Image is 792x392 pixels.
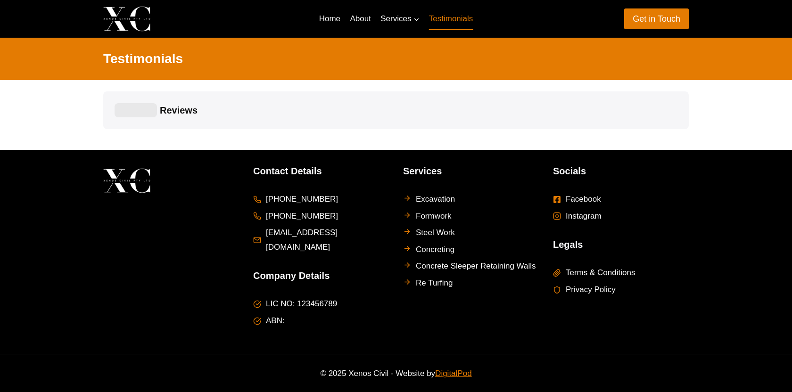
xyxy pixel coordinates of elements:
[403,209,452,224] a: Formwork
[158,11,224,26] p: Xenos Civil
[403,192,455,207] a: Excavation
[266,226,389,254] span: [EMAIL_ADDRESS][DOMAIN_NAME]
[266,192,338,207] span: [PHONE_NUMBER]
[416,192,455,207] span: Excavation
[416,209,452,224] span: Formwork
[403,259,536,274] a: Concrete Sleeper Retaining Walls
[266,209,338,224] span: [PHONE_NUMBER]
[553,237,689,252] h5: Legals
[553,283,616,297] a: Privacy Policy
[553,192,601,207] a: Facebook
[103,49,689,69] h2: Testimonials
[314,8,478,30] nav: Primary Navigation
[624,8,689,29] a: Get in Touch
[253,192,338,207] a: [PHONE_NUMBER]
[553,164,689,178] h5: Socials
[424,8,478,30] a: Testimonials
[403,243,454,257] a: Concreting
[266,297,337,311] span: LIC NO: 123456789
[160,104,198,116] div: reviews
[266,314,285,328] span: ABN:
[253,269,389,283] h5: Company Details
[103,367,689,380] p: © 2025 Xenos Civil - Website by
[253,209,338,224] a: [PHONE_NUMBER]
[566,283,616,297] span: Privacy Policy
[253,164,389,178] h5: Contact Details
[314,8,345,30] a: Home
[403,164,539,178] h5: Services
[566,209,602,224] span: Instagram
[380,12,419,25] span: Services
[416,243,454,257] span: Concreting
[403,276,453,291] a: Re Turfing
[566,266,635,280] span: Terms & Conditions
[416,276,453,291] span: Re Turfing
[345,8,376,30] a: About
[416,226,455,240] span: Steel Work
[553,266,635,280] a: Terms & Conditions
[553,209,602,224] a: Instagram
[435,369,472,378] a: DigitalPod
[253,226,389,254] a: [EMAIL_ADDRESS][DOMAIN_NAME]
[403,226,455,240] a: Steel Work
[103,6,150,31] img: Xenos Civil
[566,192,601,207] span: Facebook
[376,8,424,30] a: Services
[103,6,224,31] a: Xenos Civil
[416,259,536,274] span: Concrete Sleeper Retaining Walls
